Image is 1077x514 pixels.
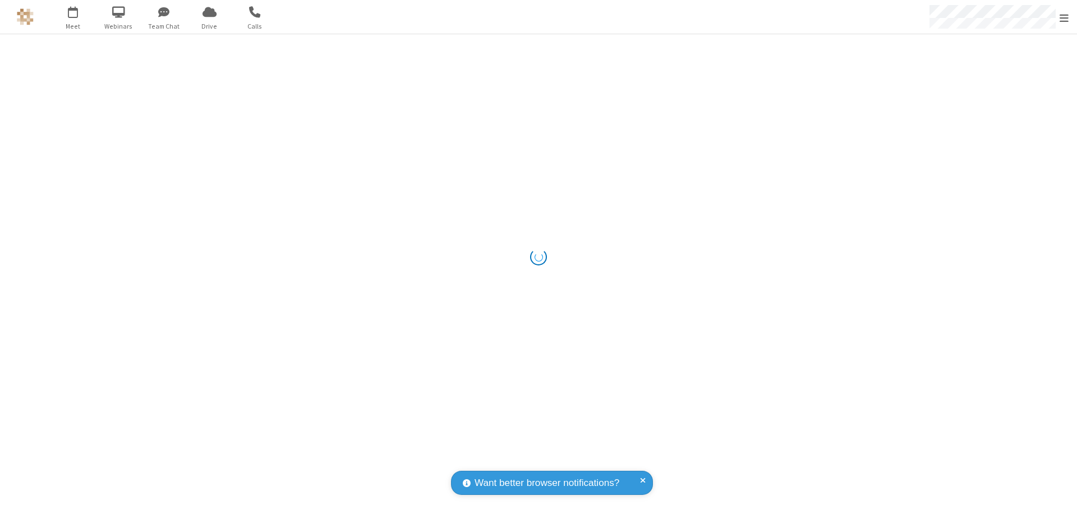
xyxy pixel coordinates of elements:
[188,21,231,31] span: Drive
[475,476,619,490] span: Want better browser notifications?
[17,8,34,25] img: QA Selenium DO NOT DELETE OR CHANGE
[98,21,140,31] span: Webinars
[143,21,185,31] span: Team Chat
[234,21,276,31] span: Calls
[52,21,94,31] span: Meet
